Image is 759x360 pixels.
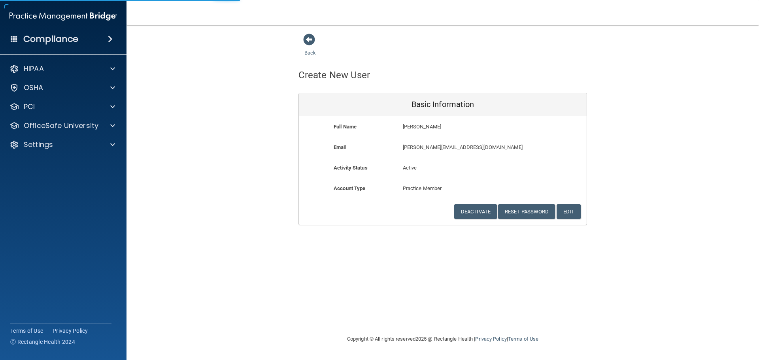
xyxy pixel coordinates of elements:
[304,40,316,56] a: Back
[403,184,483,193] p: Practice Member
[403,143,529,152] p: [PERSON_NAME][EMAIL_ADDRESS][DOMAIN_NAME]
[23,34,78,45] h4: Compliance
[299,93,587,116] div: Basic Information
[403,163,483,173] p: Active
[403,122,529,132] p: [PERSON_NAME]
[9,83,115,92] a: OSHA
[298,70,370,80] h4: Create New User
[24,64,44,74] p: HIPAA
[334,124,357,130] b: Full Name
[9,64,115,74] a: HIPAA
[557,204,581,219] button: Edit
[9,102,115,111] a: PCI
[9,140,115,149] a: Settings
[298,326,587,352] div: Copyright © All rights reserved 2025 @ Rectangle Health | |
[9,121,115,130] a: OfficeSafe University
[10,338,75,346] span: Ⓒ Rectangle Health 2024
[24,121,98,130] p: OfficeSafe University
[9,8,117,24] img: PMB logo
[24,140,53,149] p: Settings
[334,185,365,191] b: Account Type
[24,102,35,111] p: PCI
[24,83,43,92] p: OSHA
[334,144,346,150] b: Email
[508,336,538,342] a: Terms of Use
[454,204,497,219] button: Deactivate
[475,336,506,342] a: Privacy Policy
[53,327,88,335] a: Privacy Policy
[498,204,555,219] button: Reset Password
[334,165,368,171] b: Activity Status
[10,327,43,335] a: Terms of Use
